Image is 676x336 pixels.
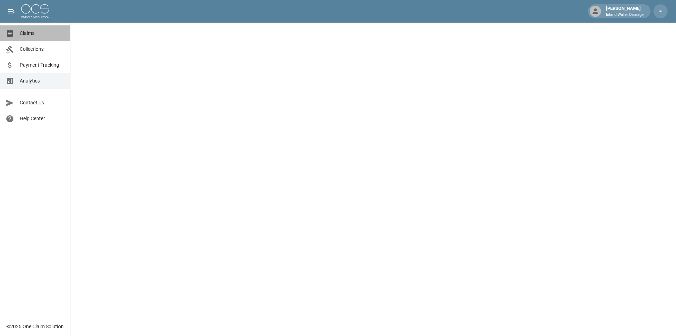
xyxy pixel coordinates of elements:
[20,77,64,85] span: Analytics
[20,30,64,37] span: Claims
[70,23,676,334] iframe: Embedded Dashboard
[20,99,64,106] span: Contact Us
[4,4,18,18] button: open drawer
[20,115,64,122] span: Help Center
[21,4,49,18] img: ocs-logo-white-transparent.png
[6,323,64,330] div: © 2025 One Claim Solution
[20,61,64,69] span: Payment Tracking
[606,12,644,18] p: Inland Water Damage
[603,5,646,18] div: [PERSON_NAME]
[20,45,64,53] span: Collections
